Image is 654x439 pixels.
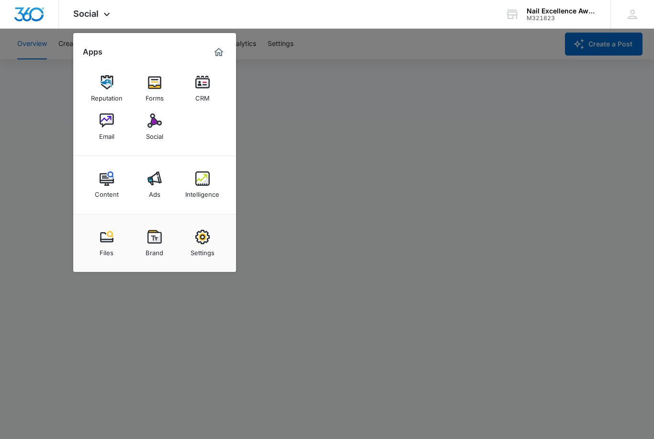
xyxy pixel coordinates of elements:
[191,244,214,257] div: Settings
[146,244,163,257] div: Brand
[89,225,125,261] a: Files
[184,167,221,203] a: Intelligence
[527,15,597,22] div: account id
[146,90,164,102] div: Forms
[185,186,219,198] div: Intelligence
[195,90,210,102] div: CRM
[184,70,221,107] a: CRM
[136,70,173,107] a: Forms
[211,45,226,60] a: Marketing 360® Dashboard
[149,186,160,198] div: Ads
[89,167,125,203] a: Content
[136,225,173,261] a: Brand
[527,7,597,15] div: account name
[95,186,119,198] div: Content
[100,244,113,257] div: Files
[89,109,125,145] a: Email
[99,128,114,140] div: Email
[136,109,173,145] a: Social
[89,70,125,107] a: Reputation
[146,128,163,140] div: Social
[73,9,99,19] span: Social
[91,90,123,102] div: Reputation
[83,47,102,56] h2: Apps
[184,225,221,261] a: Settings
[136,167,173,203] a: Ads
